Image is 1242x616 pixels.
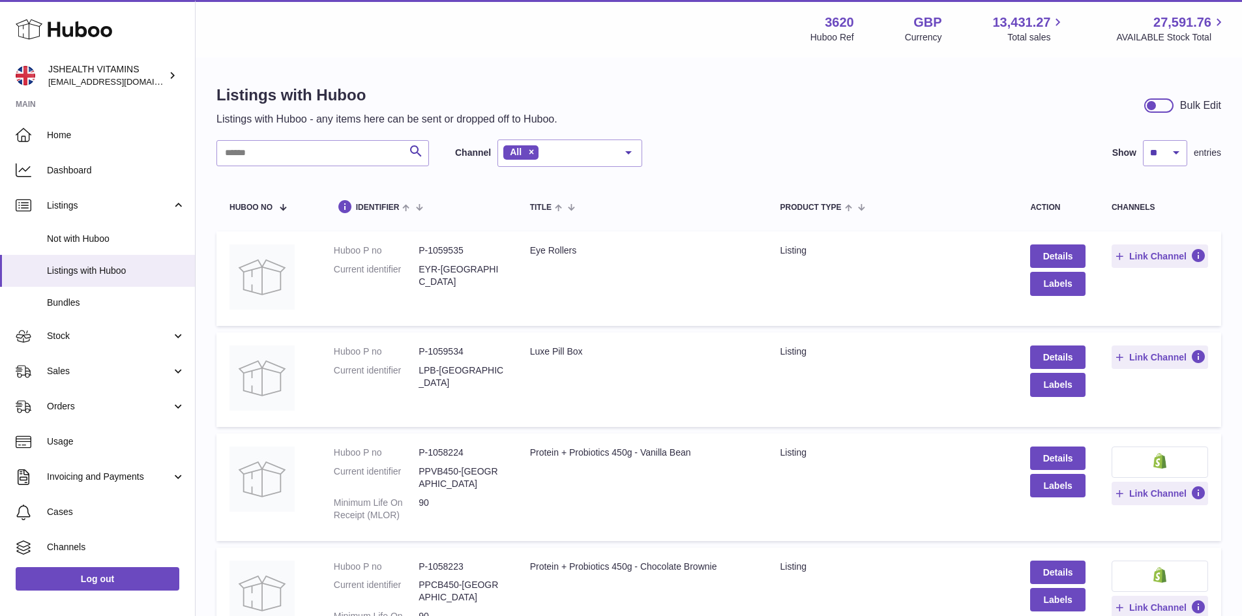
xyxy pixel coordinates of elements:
[229,244,295,310] img: Eye Rollers
[825,14,854,31] strong: 3620
[216,85,557,106] h1: Listings with Huboo
[1129,602,1187,613] span: Link Channel
[1030,272,1086,295] button: Labels
[47,365,171,377] span: Sales
[530,244,754,257] div: Eye Rollers
[1030,561,1086,584] a: Details
[530,561,754,573] div: Protein + Probiotics 450g - Chocolate Brownie
[47,471,171,483] span: Invoicing and Payments
[1112,244,1208,268] button: Link Channel
[810,31,854,44] div: Huboo Ref
[47,541,185,553] span: Channels
[780,203,842,212] span: Product Type
[992,14,1050,31] span: 13,431.27
[780,561,1005,573] div: listing
[47,233,185,245] span: Not with Huboo
[48,76,192,87] span: [EMAIL_ADDRESS][DOMAIN_NAME]
[229,345,295,411] img: Luxe Pill Box
[216,112,557,126] p: Listings with Huboo - any items here can be sent or dropped off to Huboo.
[419,263,503,288] dd: EYR-[GEOGRAPHIC_DATA]
[334,244,419,257] dt: Huboo P no
[1129,488,1187,499] span: Link Channel
[334,561,419,573] dt: Huboo P no
[229,203,273,212] span: Huboo no
[334,447,419,459] dt: Huboo P no
[229,447,295,512] img: Protein + Probiotics 450g - Vanilla Bean
[419,364,503,389] dd: LPB-[GEOGRAPHIC_DATA]
[1153,14,1211,31] span: 27,591.76
[992,14,1065,44] a: 13,431.27 Total sales
[47,129,185,141] span: Home
[1030,345,1086,369] a: Details
[1129,351,1187,363] span: Link Channel
[1153,567,1167,583] img: shopify-small.png
[530,447,754,459] div: Protein + Probiotics 450g - Vanilla Bean
[334,465,419,490] dt: Current identifier
[1180,98,1221,113] div: Bulk Edit
[419,561,503,573] dd: P-1058223
[1112,345,1208,369] button: Link Channel
[1153,453,1167,469] img: shopify-small.png
[419,579,503,604] dd: PPCB450-[GEOGRAPHIC_DATA]
[905,31,942,44] div: Currency
[419,244,503,257] dd: P-1059535
[1030,588,1086,611] button: Labels
[1030,203,1086,212] div: action
[419,465,503,490] dd: PPVB450-[GEOGRAPHIC_DATA]
[47,164,185,177] span: Dashboard
[1030,447,1086,470] a: Details
[419,497,503,521] dd: 90
[47,435,185,448] span: Usage
[510,147,522,157] span: All
[530,203,552,212] span: title
[16,567,179,591] a: Log out
[47,330,171,342] span: Stock
[455,147,491,159] label: Channel
[334,345,419,358] dt: Huboo P no
[48,63,166,88] div: JSHEALTH VITAMINS
[1116,14,1226,44] a: 27,591.76 AVAILABLE Stock Total
[1129,250,1187,262] span: Link Channel
[1030,244,1086,268] a: Details
[47,199,171,212] span: Listings
[419,447,503,459] dd: P-1058224
[1030,373,1086,396] button: Labels
[1030,474,1086,497] button: Labels
[16,66,35,85] img: internalAdmin-3620@internal.huboo.com
[1194,147,1221,159] span: entries
[334,364,419,389] dt: Current identifier
[47,265,185,277] span: Listings with Huboo
[530,345,754,358] div: Luxe Pill Box
[780,244,1005,257] div: listing
[334,579,419,604] dt: Current identifier
[1112,147,1136,159] label: Show
[1112,482,1208,505] button: Link Channel
[419,345,503,358] dd: P-1059534
[1112,203,1208,212] div: channels
[47,297,185,309] span: Bundles
[356,203,400,212] span: identifier
[47,506,185,518] span: Cases
[913,14,941,31] strong: GBP
[1116,31,1226,44] span: AVAILABLE Stock Total
[1007,31,1065,44] span: Total sales
[334,497,419,521] dt: Minimum Life On Receipt (MLOR)
[47,400,171,413] span: Orders
[780,345,1005,358] div: listing
[334,263,419,288] dt: Current identifier
[780,447,1005,459] div: listing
